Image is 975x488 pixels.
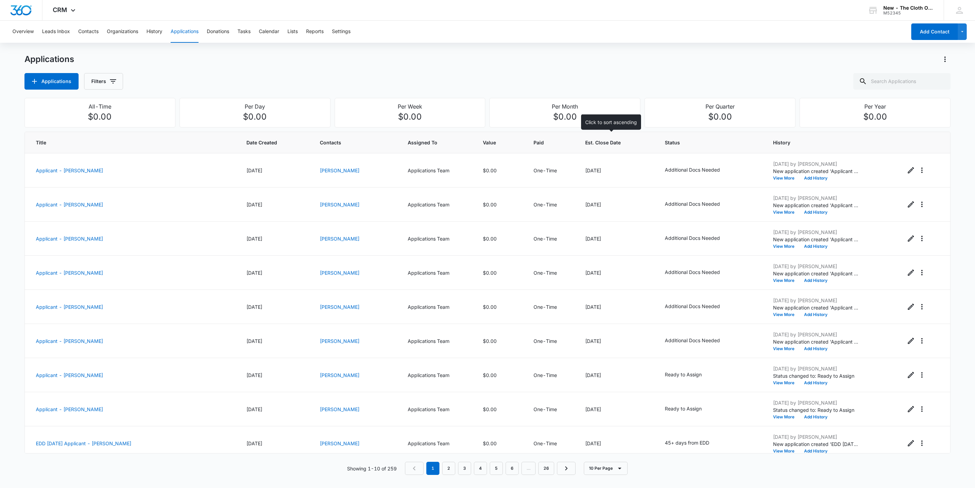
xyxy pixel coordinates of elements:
button: Actions [916,404,927,415]
p: Additional Docs Needed [665,337,720,344]
span: [DATE] [246,270,262,276]
button: View More [773,176,799,180]
button: Add History [799,449,832,453]
span: Assigned To [408,139,466,146]
button: Edit Application [905,369,916,380]
button: Actions [916,165,927,176]
span: $0.00 [483,202,497,207]
button: 10 Per Page [584,462,628,475]
span: Paid [534,139,558,146]
span: [DATE] [585,202,601,207]
a: Applicant - [PERSON_NAME] [36,304,103,310]
span: [DATE] [246,338,262,344]
button: Actions [916,233,927,244]
div: - - Select to Edit Field [665,166,732,174]
button: Reports [306,21,324,43]
button: View More [773,381,799,385]
button: Overview [12,21,34,43]
a: Next Page [557,462,576,475]
button: Add History [799,210,832,214]
span: [DATE] [585,406,601,412]
a: Applicant - [PERSON_NAME] [36,372,103,378]
a: Page 6 [506,462,519,475]
p: New application created 'EDD [DATE] Applicant - [PERSON_NAME]'. [773,440,859,448]
p: $0.00 [494,111,636,123]
td: One-Time [525,153,577,187]
td: One-Time [525,290,577,324]
a: [PERSON_NAME] [320,202,359,207]
span: [DATE] [246,236,262,242]
button: Actions [916,335,927,346]
p: Ready to Assign [665,371,702,378]
button: Applications [171,21,199,43]
button: Add Contact [911,23,958,40]
span: [DATE] [246,440,262,446]
a: Applicant - [PERSON_NAME] [36,202,103,207]
p: [DATE] by [PERSON_NAME] [773,297,859,304]
h1: Applications [24,54,74,64]
span: Title [36,139,220,146]
button: Add History [799,313,832,317]
a: Applicant - [PERSON_NAME] [36,270,103,276]
span: [DATE] [585,236,601,242]
a: Page 2 [442,462,455,475]
td: One-Time [525,324,577,358]
p: Ready to Assign [665,405,702,412]
nav: Pagination [405,462,576,475]
span: [DATE] [585,270,601,276]
button: Actions [916,438,927,449]
span: Value [483,139,507,146]
p: [DATE] by [PERSON_NAME] [773,160,859,167]
div: Applications Team [408,303,466,311]
span: [DATE] [246,406,262,412]
a: [PERSON_NAME] [320,304,359,310]
button: Add History [799,278,832,283]
button: Edit Application [905,165,916,176]
div: Applications Team [408,372,466,379]
div: Applications Team [408,337,466,345]
div: - - Select to Edit Field [665,371,714,379]
p: Additional Docs Needed [665,268,720,276]
div: - - Select to Edit Field [665,303,732,311]
p: [DATE] by [PERSON_NAME] [773,228,859,236]
p: $0.00 [804,111,946,123]
button: View More [773,449,799,453]
span: $0.00 [483,338,497,344]
p: Per Month [494,102,636,111]
button: Edit Application [905,233,916,244]
span: $0.00 [483,304,497,310]
a: [PERSON_NAME] [320,406,359,412]
button: View More [773,244,799,248]
p: [DATE] by [PERSON_NAME] [773,365,859,372]
button: Add History [799,347,832,351]
p: [DATE] by [PERSON_NAME] [773,194,859,202]
button: Edit Application [905,301,916,312]
a: EDD [DATE] Applicant - [PERSON_NAME] [36,440,131,446]
button: Actions [916,199,927,210]
button: Calendar [259,21,279,43]
p: Per Year [804,102,946,111]
p: $0.00 [29,111,171,123]
div: account id [883,11,934,16]
button: Add History [799,415,832,419]
a: [PERSON_NAME] [320,236,359,242]
button: View More [773,278,799,283]
div: Applications Team [408,167,466,174]
p: All-Time [29,102,171,111]
a: Page 26 [538,462,554,475]
div: Applications Team [408,406,466,413]
button: Add History [799,381,832,385]
span: $0.00 [483,167,497,173]
button: Actions [916,369,927,380]
div: - - Select to Edit Field [665,405,714,413]
a: Page 3 [458,462,471,475]
span: Est. Close Date [585,139,639,146]
span: $0.00 [483,236,497,242]
span: [DATE] [246,304,262,310]
p: Status changed to: Ready to Assign [773,406,859,414]
a: [PERSON_NAME] [320,167,359,173]
button: Contacts [78,21,99,43]
button: Lists [287,21,298,43]
button: View More [773,313,799,317]
button: Edit Application [905,404,916,415]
